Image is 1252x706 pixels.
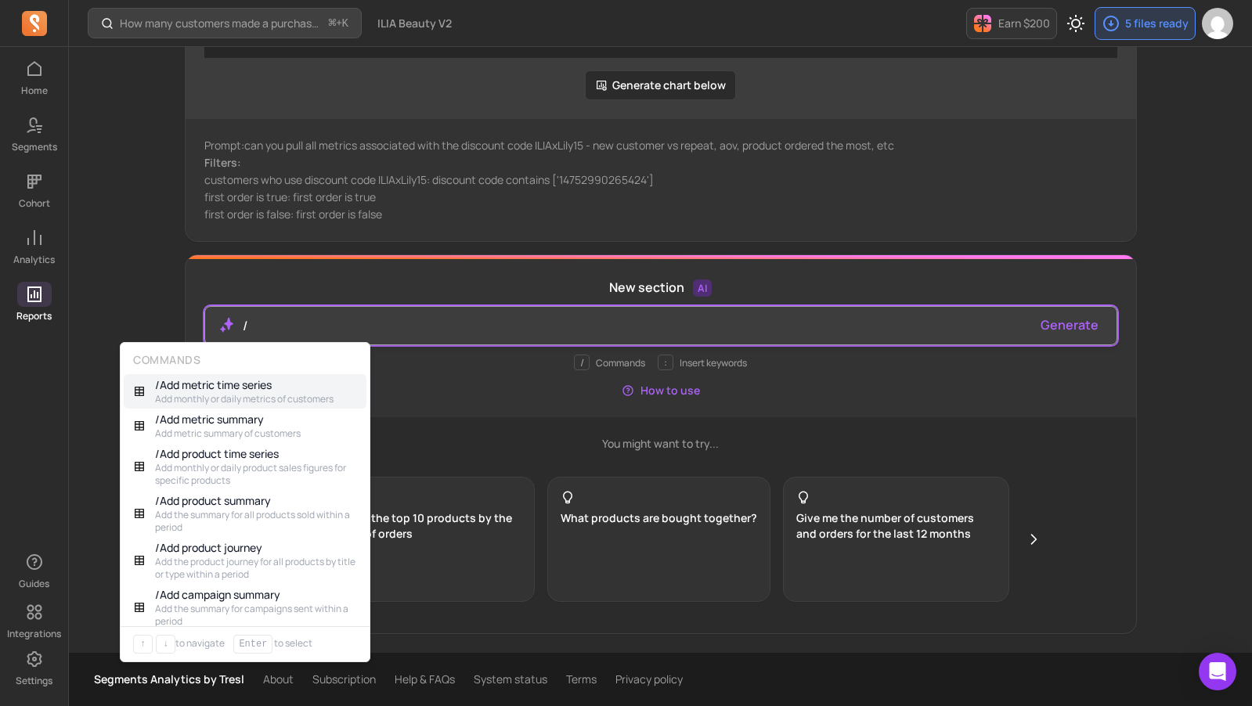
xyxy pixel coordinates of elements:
span: AI [693,279,712,297]
p: first order is false: first order is false [204,207,1117,222]
button: /Add product time seriesAdd monthly or daily product sales figures for specific products [124,443,366,490]
button: /Add campaign summaryAdd the summary for campaigns sent within a period [124,584,366,631]
a: System status [474,672,547,687]
p: Segments Analytics by Tresl [94,672,244,687]
kbd: ↓ [156,635,175,654]
button: Generate chart below [585,70,736,100]
p: Guides [19,578,49,590]
span: : [658,355,673,370]
span: / [574,355,590,370]
p: Reports [16,310,52,322]
a: Subscription [312,672,376,687]
p: first order is true: first order is true [204,189,1117,205]
button: What products are bought together? [547,477,770,602]
p: Add the summary for campaigns sent within a period [155,603,360,628]
button: Toggle dark mode [1060,8,1091,39]
button: /Add product summaryAdd the summary for all products sold within a period [124,490,366,537]
button: Give me the number of customers and orders for the last 12 months [783,477,1009,602]
p: Commands [121,343,370,368]
p: Segments [12,141,57,153]
p: New section [204,278,1117,297]
p: Give me the number of customers and orders for the last 12 months [796,510,996,542]
button: How many customers made a purchase in the last 30/60/90 days?⌘+K [88,8,362,38]
kbd: K [342,17,348,30]
button: /Add product journeyAdd the product journey for all products by title or type within a period [124,537,366,584]
p: to navigate [133,637,225,650]
button: /Add metric summaryAdd metric summary of customers [124,409,366,443]
span: · [225,636,233,652]
img: avatar [1202,8,1233,39]
button: Guides [17,546,52,593]
p: Home [21,85,48,97]
p: Add metric summary of customers [155,427,301,440]
button: What are the top 10 products by the number of orders [308,477,535,602]
p: Cohort [19,197,50,210]
p: Earn $200 [998,16,1050,31]
button: How to use [622,383,700,398]
p: Settings [16,675,52,687]
a: Privacy policy [615,672,683,687]
p: Add the summary for all products sold within a period [155,509,360,534]
p: Commands [574,355,645,370]
kbd: ↑ [133,635,153,654]
a: Terms [566,672,597,687]
span: / [243,317,247,334]
p: customers who use discount code ILIAxLily15: discount code contains ['14752990265424'] [204,172,1117,188]
a: Help & FAQs [395,672,455,687]
p: You might want to try... [204,436,1117,452]
p: Add the product journey for all products by title or type within a period [155,556,360,581]
div: Open Intercom Messenger [1199,653,1236,690]
div: Insert keywords [658,355,747,370]
p: Add monthly or daily metrics of customers [155,393,334,405]
p: / Add campaign summary [155,587,360,603]
p: What are the top 10 products by the number of orders [322,510,521,542]
span: Filters: [204,155,241,170]
button: Earn $200 [966,8,1057,39]
p: / Add product summary [155,493,360,509]
p: Prompt: can you pull all metrics associated with the discount code ILIAxLily15 - new customer vs ... [204,138,1117,153]
p: 5 files ready [1125,16,1189,31]
a: About [263,672,294,687]
kbd: Enter [233,635,272,654]
button: ILIA Beauty V2 [368,9,461,38]
p: / Add product journey [155,540,360,556]
span: ILIA Beauty V2 [377,16,452,31]
p: How many customers made a purchase in the last 30/60/90 days? [120,16,323,31]
button: 5 files ready [1095,7,1196,40]
p: Integrations [7,628,61,640]
p: What products are bought together? [561,510,757,526]
p: to select [233,637,312,650]
p: Analytics [13,254,55,266]
p: / Add product time series [155,446,360,462]
p: Add monthly or daily product sales figures for specific products [155,462,360,487]
p: / Add metric summary [155,412,301,427]
kbd: ⌘ [328,14,337,34]
p: / Add metric time series [155,377,334,393]
button: /Add metric time seriesAdd monthly or daily metrics of customers [124,374,366,409]
span: + [329,15,348,31]
button: Generate [1041,315,1099,334]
